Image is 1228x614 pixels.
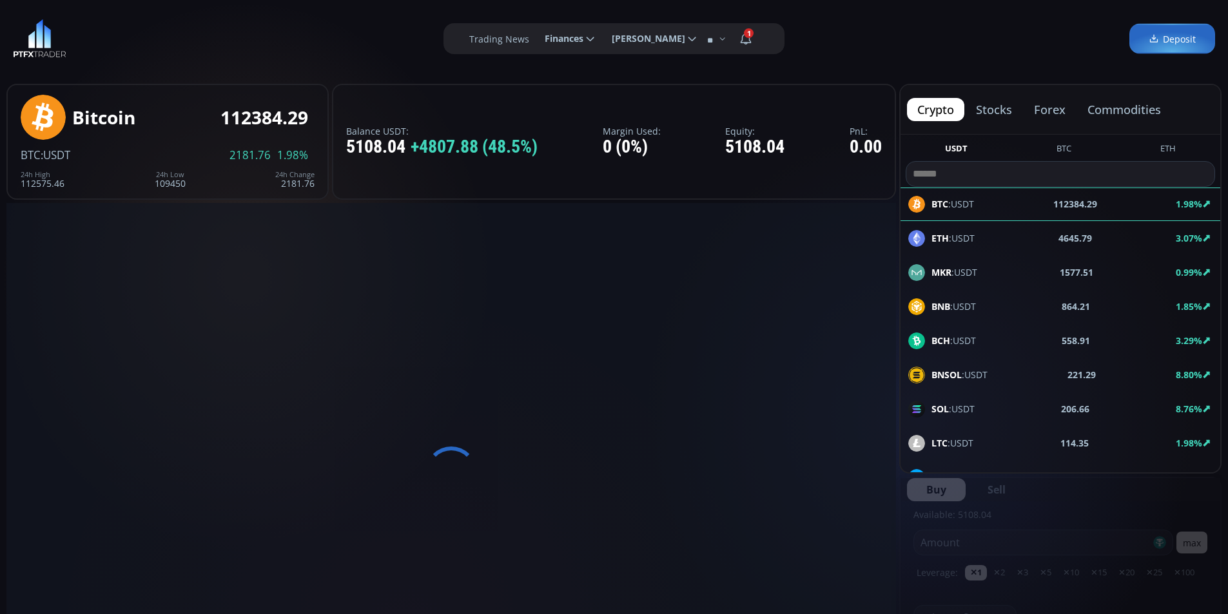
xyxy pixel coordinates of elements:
b: 558.91 [1062,334,1090,347]
b: 1.57% [1176,471,1202,483]
b: 1577.51 [1060,265,1093,279]
b: BNB [931,300,950,312]
div: 24h High [21,171,64,178]
div: 5108.04 [725,137,785,157]
div: 109450 [155,171,186,188]
span: :USDT [931,231,975,245]
label: Equity: [725,126,785,136]
label: Balance USDT: [346,126,538,136]
div: 112384.29 [220,108,308,128]
span: 2181.76 [229,149,271,161]
b: 864.21 [1062,300,1090,313]
img: LOGO [13,19,66,58]
span: [PERSON_NAME] [603,26,685,52]
span: :USDT [931,368,988,381]
b: BNSOL [931,369,962,381]
b: 3.07% [1176,232,1202,244]
a: Deposit [1129,24,1215,54]
b: 1.85% [1176,300,1202,312]
span: :USDT [931,300,976,313]
div: 112575.46 [21,171,64,188]
b: MKR [931,266,951,278]
b: LINK [931,471,953,483]
div: Bitcoin [72,108,135,128]
b: LTC [931,437,948,449]
b: 3.29% [1176,334,1202,347]
b: BCH [931,334,950,347]
div: 0 (0%) [603,137,661,157]
span: Deposit [1149,32,1196,46]
span: :USDT [41,148,70,162]
b: 8.80% [1176,369,1202,381]
button: BTC [1051,142,1077,158]
button: ETH [1155,142,1181,158]
span: 1 [744,28,754,38]
b: 8.76% [1176,403,1202,415]
span: :USDT [931,334,976,347]
span: Finances [536,26,583,52]
span: :USDT [931,436,973,450]
span: 1.98% [277,149,308,161]
b: 206.66 [1061,402,1089,416]
button: stocks [966,98,1022,121]
button: crypto [907,98,964,121]
b: 24.54 [1066,470,1089,484]
div: 2181.76 [275,171,315,188]
span: BTC [21,148,41,162]
b: 221.29 [1067,368,1096,381]
span: :USDT [931,402,975,416]
label: Margin Used: [603,126,661,136]
span: +4807.88 (48.5%) [411,137,538,157]
div: 24h Low [155,171,186,178]
span: :USDT [931,265,977,279]
b: 1.98% [1176,437,1202,449]
button: commodities [1077,98,1171,121]
label: Trading News [469,32,529,46]
b: 114.35 [1060,436,1089,450]
b: 0.99% [1176,266,1202,278]
div: 5108.04 [346,137,538,157]
button: USDT [940,142,973,158]
b: ETH [931,232,949,244]
b: SOL [931,403,949,415]
b: 4645.79 [1058,231,1092,245]
div: 24h Change [275,171,315,178]
div: 0.00 [850,137,882,157]
label: PnL: [850,126,882,136]
span: :USDT [931,470,979,484]
button: forex [1024,98,1076,121]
